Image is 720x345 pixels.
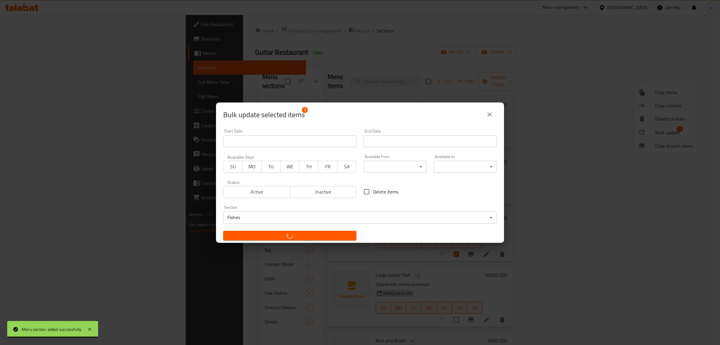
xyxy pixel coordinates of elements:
span: TU [264,162,278,171]
span: SU [226,162,240,171]
span: MO [245,162,259,171]
span: Active [226,188,288,196]
span: FR [321,162,335,171]
span: SA [340,162,354,171]
button: FR [318,161,337,173]
span: Delete items [373,188,398,195]
button: SA [337,161,356,173]
button: TH [299,161,318,173]
button: Active [223,186,290,198]
div: ​ [434,161,497,173]
span: Selected items count [223,110,305,120]
div: ​ [364,161,427,173]
span: TH [302,162,316,171]
button: WE [280,161,299,173]
span: WE [283,162,297,171]
button: Inactive [290,186,357,198]
span: Inactive [292,188,354,196]
span: 3 [302,107,308,113]
div: Menu section added successfully [22,326,81,333]
button: close [482,107,497,122]
div: Fishes [223,212,497,224]
button: SU [223,161,242,173]
button: MO [242,161,261,173]
button: TU [261,161,280,173]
